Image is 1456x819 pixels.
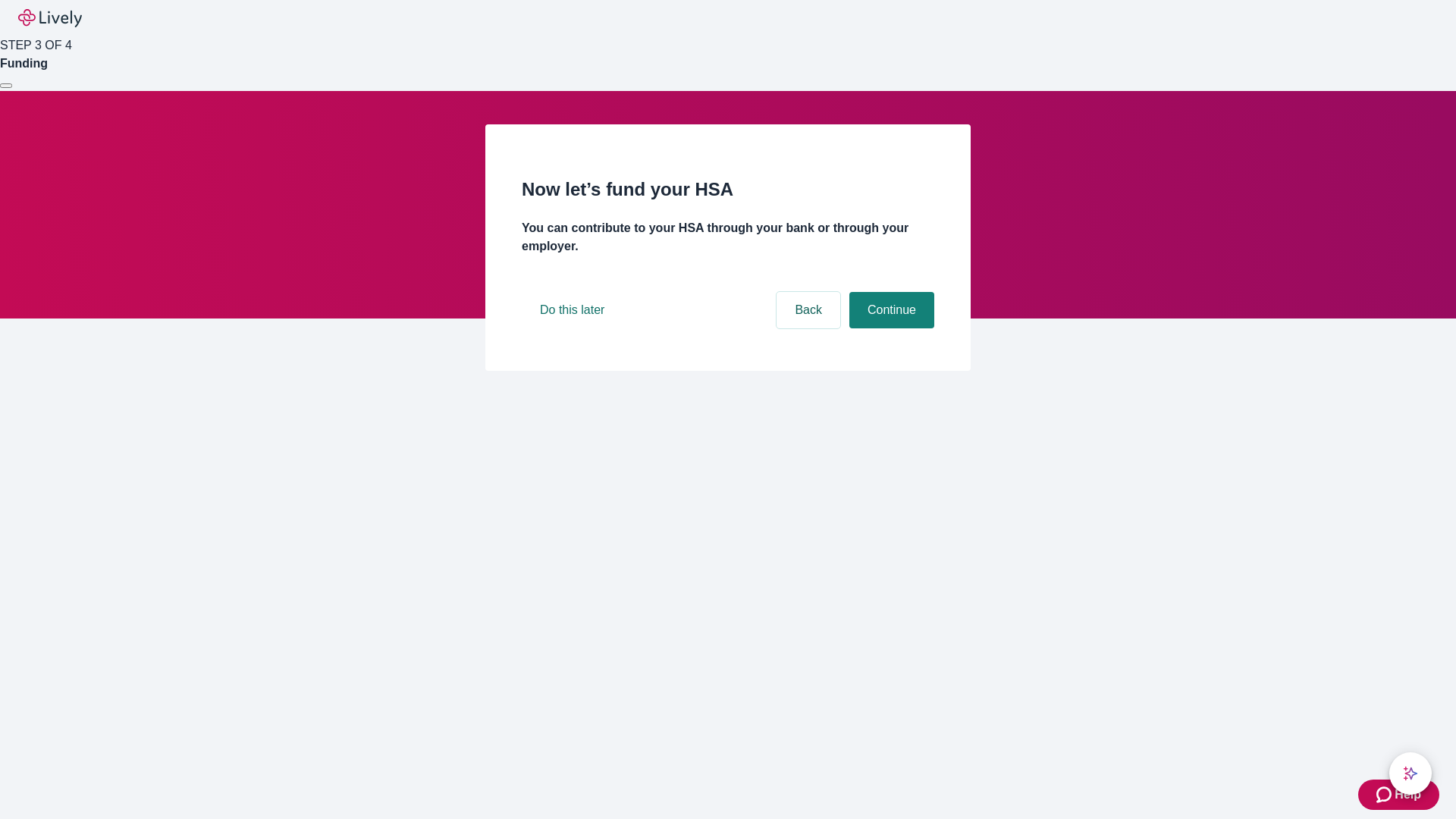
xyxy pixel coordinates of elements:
span: Help [1395,786,1421,804]
button: Back [777,292,840,328]
h2: Now let’s fund your HSA [522,176,934,203]
h4: You can contribute to your HSA through your bank or through your employer. [522,219,934,256]
svg: Zendesk support icon [1376,786,1395,804]
button: Do this later [522,292,623,328]
button: Zendesk support iconHelp [1358,780,1439,810]
button: Continue [849,292,934,328]
button: chat [1389,752,1432,795]
img: Lively [18,9,82,27]
svg: Lively AI Assistant [1403,766,1418,781]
